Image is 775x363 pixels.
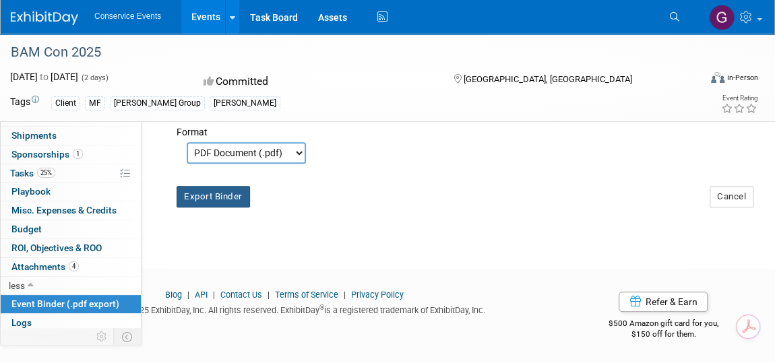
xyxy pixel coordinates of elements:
span: 1 [73,149,83,159]
span: Playbook [11,186,51,197]
div: In-Person [726,73,758,83]
td: Tags [10,95,39,110]
div: Event Rating [721,95,757,102]
div: $500 Amazon gift card for you, [579,309,748,340]
div: MF [85,96,105,110]
a: Logs [1,314,141,332]
a: Budget [1,220,141,238]
td: Personalize Event Tab Strip [90,328,114,345]
span: Shipments [11,130,57,141]
span: [DATE] [DATE] [10,71,78,82]
span: | [184,290,193,300]
div: Client [51,96,80,110]
span: less [9,280,25,291]
img: Gayle Reese [709,5,735,30]
a: Sponsorships1 [1,145,141,164]
div: BAM Con 2025 [6,40,685,65]
span: | [340,290,349,300]
span: [GEOGRAPHIC_DATA], [GEOGRAPHIC_DATA] [464,74,632,84]
span: ROI, Objectives & ROO [11,242,102,253]
div: Event Format [642,70,759,90]
a: Playbook [1,183,141,201]
div: $150 off for them. [579,329,748,340]
a: Attachments4 [1,258,141,276]
button: Cancel [710,186,753,207]
td: Toggle Event Tabs [114,328,142,345]
span: Sponsorships [11,149,83,160]
sup: ® [319,304,324,311]
img: Format-Inperson.png [711,72,724,83]
a: Tasks25% [1,164,141,183]
div: Committed [199,70,432,94]
div: Copyright © 2025 ExhibitDay, Inc. All rights reserved. ExhibitDay is a registered trademark of Ex... [10,301,559,317]
a: Terms of Service [275,290,338,300]
a: Privacy Policy [351,290,404,300]
span: to [38,71,51,82]
span: 4 [69,261,79,271]
span: | [264,290,273,300]
button: Export Binder [177,186,250,207]
span: Conservice Events [94,11,161,21]
img: ExhibitDay [11,11,78,25]
span: Budget [11,224,42,234]
span: Tasks [10,168,55,178]
span: Event Binder (.pdf export) [11,298,119,309]
span: 25% [37,168,55,178]
span: (2 days) [80,73,108,82]
a: Blog [165,290,182,300]
a: Refer & Earn [619,292,708,312]
a: Contact Us [220,290,262,300]
span: Attachments [11,261,79,272]
div: Format [177,115,738,139]
span: Misc. Expenses & Credits [11,205,117,216]
div: [PERSON_NAME] [210,96,280,110]
a: Shipments [1,127,141,145]
a: Misc. Expenses & Credits [1,201,141,220]
a: ROI, Objectives & ROO [1,239,141,257]
a: API [195,290,208,300]
span: Logs [11,317,32,328]
a: Event Binder (.pdf export) [1,295,141,313]
div: [PERSON_NAME] Group [110,96,205,110]
a: less [1,277,141,295]
span: | [210,290,218,300]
